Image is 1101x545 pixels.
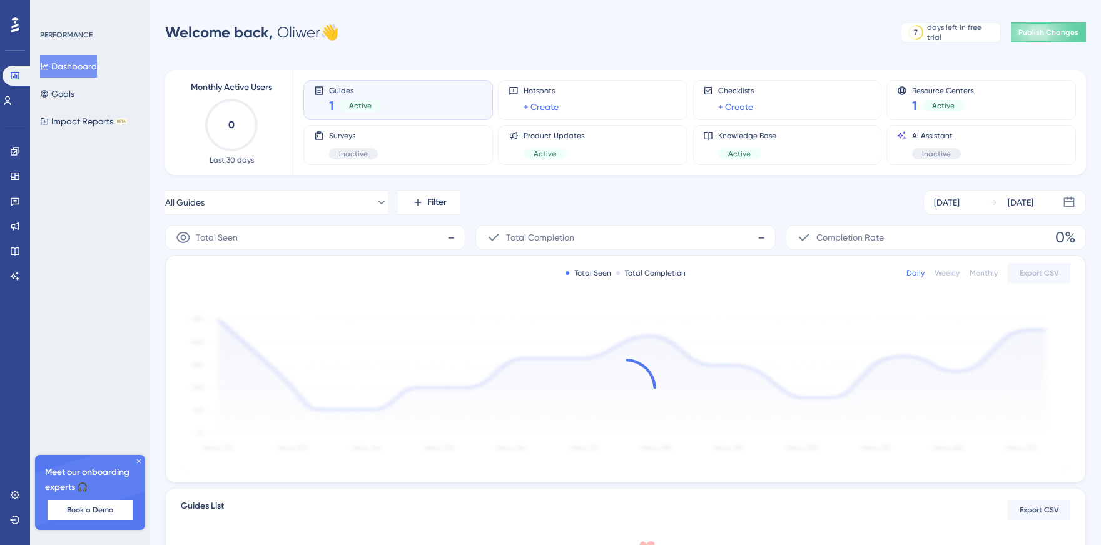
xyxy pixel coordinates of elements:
span: Inactive [339,149,368,159]
div: days left in free trial [927,22,997,42]
div: 7 [914,27,918,37]
div: Oliwer 👋 [165,22,339,42]
text: 0 [228,119,235,131]
span: Knowledge Base [718,131,776,141]
span: 0% [1055,227,1075,247]
span: - [758,227,765,247]
button: Export CSV [1008,263,1070,283]
span: Guides [329,86,382,94]
span: Total Completion [506,230,574,245]
a: + Create [718,99,753,114]
span: Book a Demo [67,505,113,515]
span: Meet our onboarding experts 🎧 [45,465,135,495]
button: Impact ReportsBETA [40,110,127,132]
button: Goals [40,82,74,105]
span: AI Assistant [912,131,961,141]
span: - [447,227,455,247]
div: Daily [906,268,925,278]
span: All Guides [165,195,205,210]
div: Total Completion [616,268,686,278]
span: Active [728,149,751,159]
span: Resource Centers [912,86,973,94]
span: Export CSV [1020,505,1059,515]
div: PERFORMANCE [40,30,93,40]
span: Export CSV [1020,268,1059,278]
span: Checklists [718,86,754,96]
div: Weekly [935,268,960,278]
span: Completion Rate [816,230,884,245]
span: 1 [329,97,334,114]
div: [DATE] [934,195,960,210]
button: Export CSV [1008,500,1070,520]
span: Active [349,101,372,111]
span: 1 [912,97,917,114]
span: Total Seen [196,230,238,245]
button: Publish Changes [1011,22,1086,42]
span: Active [534,149,556,159]
div: BETA [116,118,127,124]
button: Book a Demo [48,500,133,520]
span: Monthly Active Users [191,80,272,95]
button: Dashboard [40,55,97,77]
div: [DATE] [1008,195,1033,210]
span: Guides List [181,499,224,521]
span: Hotspots [524,86,559,96]
span: Publish Changes [1018,27,1078,37]
span: Last 30 days [210,155,254,165]
a: + Create [524,99,559,114]
span: Product Updates [524,131,584,141]
span: Welcome back, [165,23,273,41]
span: Filter [427,195,447,210]
button: All Guides [165,190,388,215]
span: Active [932,101,955,111]
span: Inactive [922,149,951,159]
button: Filter [398,190,460,215]
div: Monthly [970,268,998,278]
div: Total Seen [566,268,611,278]
span: Surveys [329,131,378,141]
